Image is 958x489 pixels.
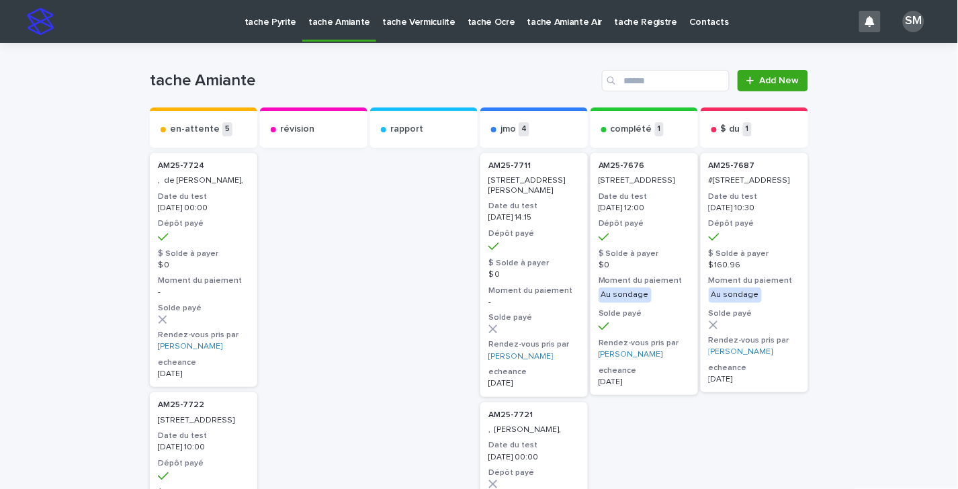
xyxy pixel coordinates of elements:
span: Add New [760,76,799,85]
h3: Solde payé [709,308,800,319]
h3: Date du test [709,191,800,202]
p: $ du [721,124,740,135]
p: [DATE] [488,379,580,388]
h3: Dépôt payé [709,218,800,229]
a: AM25-7724 , de [PERSON_NAME],Date du test[DATE] 00:00Dépôt payé$ Solde à payer$ 0Moment du paieme... [150,153,257,387]
h3: Rendez-vous pris par [599,338,690,349]
h3: Dépôt payé [488,228,580,239]
h3: Rendez-vous pris par [709,335,800,346]
h3: $ Solde à payer [488,258,580,269]
h3: echeance [158,357,249,368]
p: - [488,298,580,307]
p: [DATE] 14:15 [488,213,580,222]
a: AM25-7676 [STREET_ADDRESS]Date du test[DATE] 12:00Dépôt payé$ Solde à payer$ 0Moment du paiementA... [591,153,698,395]
h3: Moment du paiement [488,285,580,296]
p: $ 0 [158,261,249,270]
h3: Moment du paiement [599,275,690,286]
p: AM25-7687 [709,161,800,171]
p: , de [PERSON_NAME], [158,176,249,185]
a: Add New [738,70,808,91]
h3: echeance [488,367,580,377]
h3: Solde payé [599,308,690,319]
p: [DATE] [599,377,690,387]
h3: Dépôt payé [158,218,249,229]
p: 1 [655,122,664,136]
p: $ 0 [488,270,580,279]
h3: Date du test [158,431,249,441]
a: [PERSON_NAME] [158,342,222,351]
h3: Rendez-vous pris par [488,339,580,350]
p: $ 0 [599,261,690,270]
h3: Rendez-vous pris par [158,330,249,341]
a: AM25-7711 [STREET_ADDRESS][PERSON_NAME]Date du test[DATE] 14:15Dépôt payé$ Solde à payer$ 0Moment... [480,153,588,397]
h3: echeance [599,365,690,376]
h3: Date du test [599,191,690,202]
p: complété [611,124,652,135]
a: AM25-7687 #[STREET_ADDRESS]Date du test[DATE] 10:30Dépôt payé$ Solde à payer$ 160.96Moment du pai... [701,153,808,392]
h3: Solde payé [158,303,249,314]
h3: Date du test [488,201,580,212]
input: Search [602,70,730,91]
p: - [158,287,249,297]
p: jmo [500,124,516,135]
h3: $ Solde à payer [158,249,249,259]
h3: Moment du paiement [709,275,800,286]
a: [PERSON_NAME] [488,352,553,361]
p: AM25-7721 [488,410,580,420]
img: stacker-logo-s-only.png [27,8,54,35]
h3: $ Solde à payer [709,249,800,259]
h3: Dépôt payé [599,218,690,229]
p: [DATE] [709,375,800,384]
p: , [PERSON_NAME], [488,425,580,435]
p: [STREET_ADDRESS] [158,416,249,425]
p: 1 [743,122,752,136]
p: AM25-7722 [158,400,249,410]
a: [PERSON_NAME] [599,350,663,359]
p: [DATE] 00:00 [488,453,580,462]
div: Au sondage [599,287,652,302]
p: #[STREET_ADDRESS] [709,176,800,185]
p: révision [280,124,314,135]
p: [DATE] 00:00 [158,204,249,213]
h3: Date du test [488,440,580,451]
h3: echeance [709,363,800,373]
p: $ 160.96 [709,261,800,270]
p: 5 [222,122,232,136]
p: en-attente [170,124,220,135]
h3: $ Solde à payer [599,249,690,259]
div: SM [903,11,924,32]
h1: tache Amiante [150,71,597,91]
p: AM25-7711 [488,161,580,171]
p: [DATE] 10:30 [709,204,800,213]
p: [DATE] [158,369,249,379]
h3: Dépôt payé [158,458,249,469]
p: 4 [519,122,529,136]
a: [PERSON_NAME] [709,347,773,357]
h3: Solde payé [488,312,580,323]
p: AM25-7724 [158,161,249,171]
h3: Date du test [158,191,249,202]
p: [STREET_ADDRESS] [599,176,690,185]
h3: Moment du paiement [158,275,249,286]
p: AM25-7676 [599,161,690,171]
h3: Dépôt payé [488,468,580,478]
p: [DATE] 10:00 [158,443,249,452]
div: Au sondage [709,287,762,302]
p: [DATE] 12:00 [599,204,690,213]
p: rapport [390,124,423,135]
p: [STREET_ADDRESS][PERSON_NAME] [488,176,580,195]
